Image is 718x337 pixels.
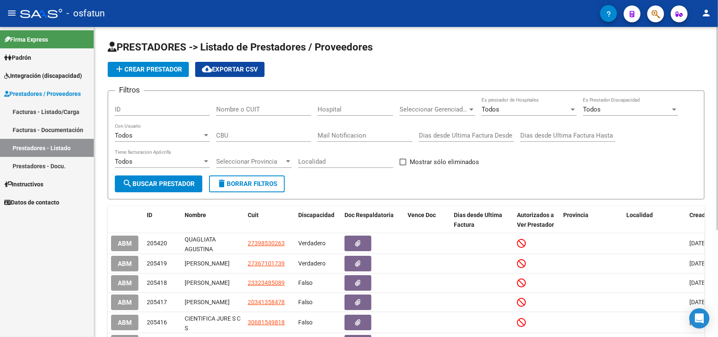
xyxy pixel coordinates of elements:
span: Borrar Filtros [217,180,277,188]
span: Exportar CSV [202,66,258,73]
span: Integración (discapacidad) [4,71,82,80]
span: Falso [298,319,313,326]
span: Todos [482,106,499,113]
span: Datos de contacto [4,198,59,207]
span: [DATE] [689,279,707,286]
mat-icon: person [701,8,711,18]
span: Crear Prestador [114,66,182,73]
span: Mostrar sólo eliminados [410,157,479,167]
datatable-header-cell: Doc Respaldatoria [341,206,404,234]
div: [PERSON_NAME] [185,259,241,268]
span: Todos [115,158,132,165]
span: Cuit [248,212,259,218]
span: Dias desde Ultima Factura [454,212,502,228]
h3: Filtros [115,84,144,96]
span: ABM [118,319,132,326]
datatable-header-cell: Dias desde Ultima Factura [450,206,514,234]
span: ABM [118,279,132,287]
span: Provincia [563,212,588,218]
span: Nombre [185,212,206,218]
span: Seleccionar Gerenciador [400,106,468,113]
datatable-header-cell: Nombre [181,206,244,234]
span: Verdadero [298,260,326,267]
button: Crear Prestador [108,62,189,77]
div: CIENTIFICA JURE S C S [185,314,241,332]
span: Verdadero [298,240,326,247]
span: Todos [583,106,601,113]
span: 205416 [147,319,167,326]
div: [PERSON_NAME] [185,297,241,307]
span: 205418 [147,279,167,286]
datatable-header-cell: ID [143,206,181,234]
button: Buscar Prestador [115,175,202,192]
span: 27398530263 [248,240,285,247]
div: QUAGLIATA AGUSTINA [185,235,241,252]
span: [DATE] [689,260,707,267]
span: Instructivos [4,180,43,189]
span: 23323485089 [248,279,285,286]
datatable-header-cell: Discapacidad [295,206,341,234]
span: Discapacidad [298,212,334,218]
span: [DATE] [689,299,707,305]
span: PRESTADORES -> Listado de Prestadores / Proveedores [108,41,373,53]
div: [PERSON_NAME] [185,278,241,288]
mat-icon: search [122,178,132,188]
div: Open Intercom Messenger [689,308,710,329]
span: Vence Doc [408,212,436,218]
span: 20341358478 [248,299,285,305]
span: 205417 [147,299,167,305]
span: Falso [298,279,313,286]
button: ABM [111,315,138,330]
datatable-header-cell: Vence Doc [404,206,450,234]
mat-icon: cloud_download [202,64,212,74]
mat-icon: delete [217,178,227,188]
span: 205420 [147,240,167,247]
span: Todos [115,132,132,139]
span: Doc Respaldatoria [344,212,394,218]
button: ABM [111,236,138,251]
datatable-header-cell: Autorizados a Ver Prestador [514,206,560,234]
span: Firma Express [4,35,48,44]
span: - osfatun [66,4,105,23]
mat-icon: add [114,64,125,74]
span: Localidad [626,212,653,218]
span: 30681549818 [248,319,285,326]
button: Exportar CSV [195,62,265,77]
span: Seleccionar Provincia [216,158,284,165]
datatable-header-cell: Cuit [244,206,295,234]
datatable-header-cell: Provincia [560,206,623,234]
button: ABM [111,275,138,291]
span: ABM [118,299,132,306]
span: [DATE] [689,240,707,247]
span: 27367101739 [248,260,285,267]
button: ABM [111,295,138,310]
span: Falso [298,299,313,305]
span: ID [147,212,152,218]
span: Autorizados a Ver Prestador [517,212,554,228]
button: Borrar Filtros [209,175,285,192]
span: Prestadores / Proveedores [4,89,81,98]
button: ABM [111,256,138,271]
span: Padrón [4,53,31,62]
span: ABM [118,240,132,247]
span: Buscar Prestador [122,180,195,188]
span: ABM [118,260,132,268]
datatable-header-cell: Localidad [623,206,686,234]
span: 205419 [147,260,167,267]
mat-icon: menu [7,8,17,18]
span: Creado [689,212,709,218]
